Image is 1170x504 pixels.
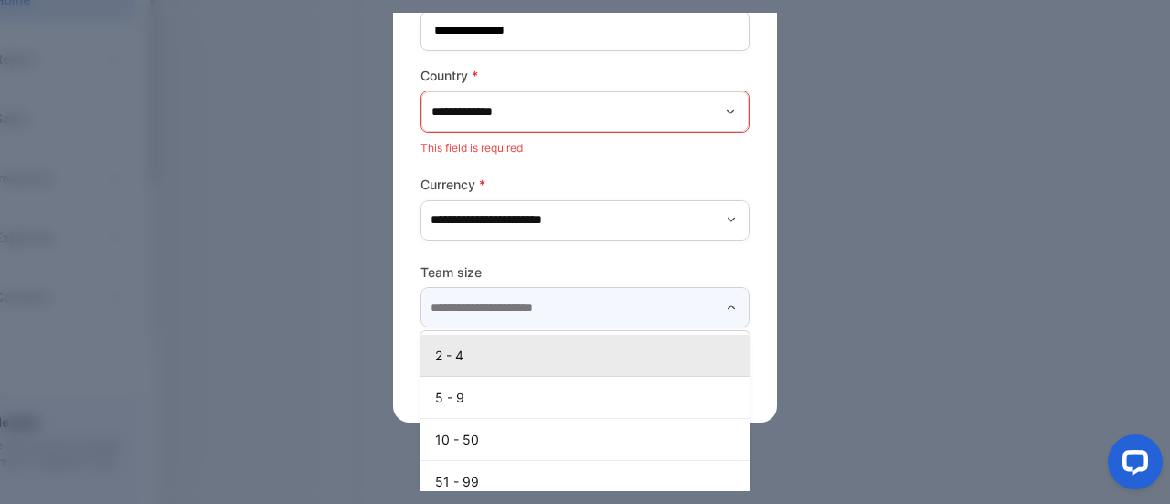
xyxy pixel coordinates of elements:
label: Team size [420,263,750,282]
p: 5 - 9 [435,388,742,407]
iframe: LiveChat chat widget [1093,427,1170,504]
p: This field is required [420,136,750,160]
p: 51 - 99 [435,472,742,491]
label: Currency [420,175,750,194]
p: 2 - 4 [435,346,742,365]
p: 10 - 50 [435,430,742,449]
label: Country [420,66,750,85]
